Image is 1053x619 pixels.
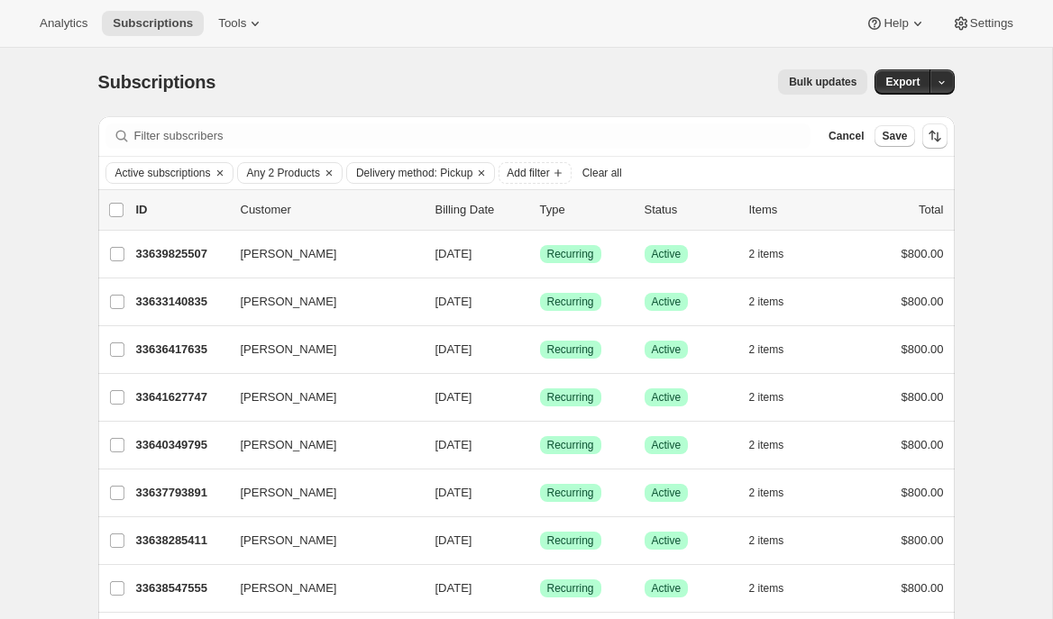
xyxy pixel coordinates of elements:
[547,486,594,500] span: Recurring
[885,75,920,89] span: Export
[902,390,944,404] span: $800.00
[547,247,594,261] span: Recurring
[970,16,1013,31] span: Settings
[547,533,594,548] span: Recurring
[829,129,864,143] span: Cancel
[136,528,944,553] div: 33638285411[PERSON_NAME][DATE]SuccessRecurringSuccessActive2 items$800.00
[652,438,682,452] span: Active
[106,163,211,183] button: Active subscriptions
[230,335,410,364] button: [PERSON_NAME]
[136,432,944,458] div: 33640349795[PERSON_NAME][DATE]SuccessRecurringSuccessActive2 items$800.00
[652,295,682,309] span: Active
[136,436,226,454] p: 33640349795
[749,533,784,548] span: 2 items
[547,438,594,452] span: Recurring
[241,436,337,454] span: [PERSON_NAME]
[29,11,98,36] button: Analytics
[749,337,804,362] button: 2 items
[540,201,630,219] div: Type
[902,486,944,499] span: $800.00
[902,581,944,595] span: $800.00
[902,295,944,308] span: $800.00
[136,341,226,359] p: 33636417635
[435,201,526,219] p: Billing Date
[922,123,948,149] button: Sort the results
[247,166,320,180] span: Any 2 Products
[435,533,472,547] span: [DATE]
[230,574,410,603] button: [PERSON_NAME]
[749,201,839,219] div: Items
[547,342,594,357] span: Recurring
[652,342,682,357] span: Active
[102,11,204,36] button: Subscriptions
[749,295,784,309] span: 2 items
[435,390,472,404] span: [DATE]
[749,390,784,405] span: 2 items
[821,125,871,147] button: Cancel
[507,166,549,180] span: Add filter
[241,579,337,597] span: [PERSON_NAME]
[499,162,571,184] button: Add filter
[136,388,226,406] p: 33641627747
[136,201,226,219] p: ID
[136,337,944,362] div: 33636417635[PERSON_NAME][DATE]SuccessRecurringSuccessActive2 items$800.00
[902,342,944,356] span: $800.00
[919,201,943,219] p: Total
[435,295,472,308] span: [DATE]
[136,293,226,311] p: 33633140835
[211,163,229,183] button: Clear
[230,287,410,316] button: [PERSON_NAME]
[136,241,944,267] div: 33639825507[PERSON_NAME][DATE]SuccessRecurringSuccessActive2 items$800.00
[472,163,490,183] button: Clear
[652,486,682,500] span: Active
[749,247,784,261] span: 2 items
[749,241,804,267] button: 2 items
[241,341,337,359] span: [PERSON_NAME]
[855,11,937,36] button: Help
[136,579,226,597] p: 33638547555
[98,72,216,92] span: Subscriptions
[241,388,337,406] span: [PERSON_NAME]
[902,438,944,451] span: $800.00
[230,240,410,269] button: [PERSON_NAME]
[347,163,472,183] button: Delivery method: Pickup
[884,16,908,31] span: Help
[241,245,337,263] span: [PERSON_NAME]
[230,383,410,412] button: [PERSON_NAME]
[238,163,320,183] button: Any 2 Products
[902,533,944,547] span: $800.00
[320,163,338,183] button: Clear
[136,484,226,502] p: 33637793891
[113,16,193,31] span: Subscriptions
[136,480,944,505] div: 33637793891[PERSON_NAME][DATE]SuccessRecurringSuccessActive2 items$800.00
[435,486,472,499] span: [DATE]
[207,11,275,36] button: Tools
[435,581,472,595] span: [DATE]
[645,201,735,219] p: Status
[749,342,784,357] span: 2 items
[40,16,87,31] span: Analytics
[778,69,867,95] button: Bulk updates
[902,247,944,260] span: $800.00
[134,123,811,149] input: Filter subscribers
[575,162,629,184] button: Clear all
[547,581,594,596] span: Recurring
[115,166,211,180] span: Active subscriptions
[136,385,944,410] div: 33641627747[PERSON_NAME][DATE]SuccessRecurringSuccessActive2 items$800.00
[435,342,472,356] span: [DATE]
[435,247,472,260] span: [DATE]
[547,390,594,405] span: Recurring
[749,528,804,553] button: 2 items
[874,125,914,147] button: Save
[882,129,907,143] span: Save
[749,581,784,596] span: 2 items
[652,533,682,548] span: Active
[136,576,944,601] div: 33638547555[PERSON_NAME][DATE]SuccessRecurringSuccessActive2 items$800.00
[230,431,410,460] button: [PERSON_NAME]
[749,289,804,314] button: 2 items
[582,166,622,180] span: Clear all
[749,480,804,505] button: 2 items
[241,293,337,311] span: [PERSON_NAME]
[749,486,784,500] span: 2 items
[136,532,226,550] p: 33638285411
